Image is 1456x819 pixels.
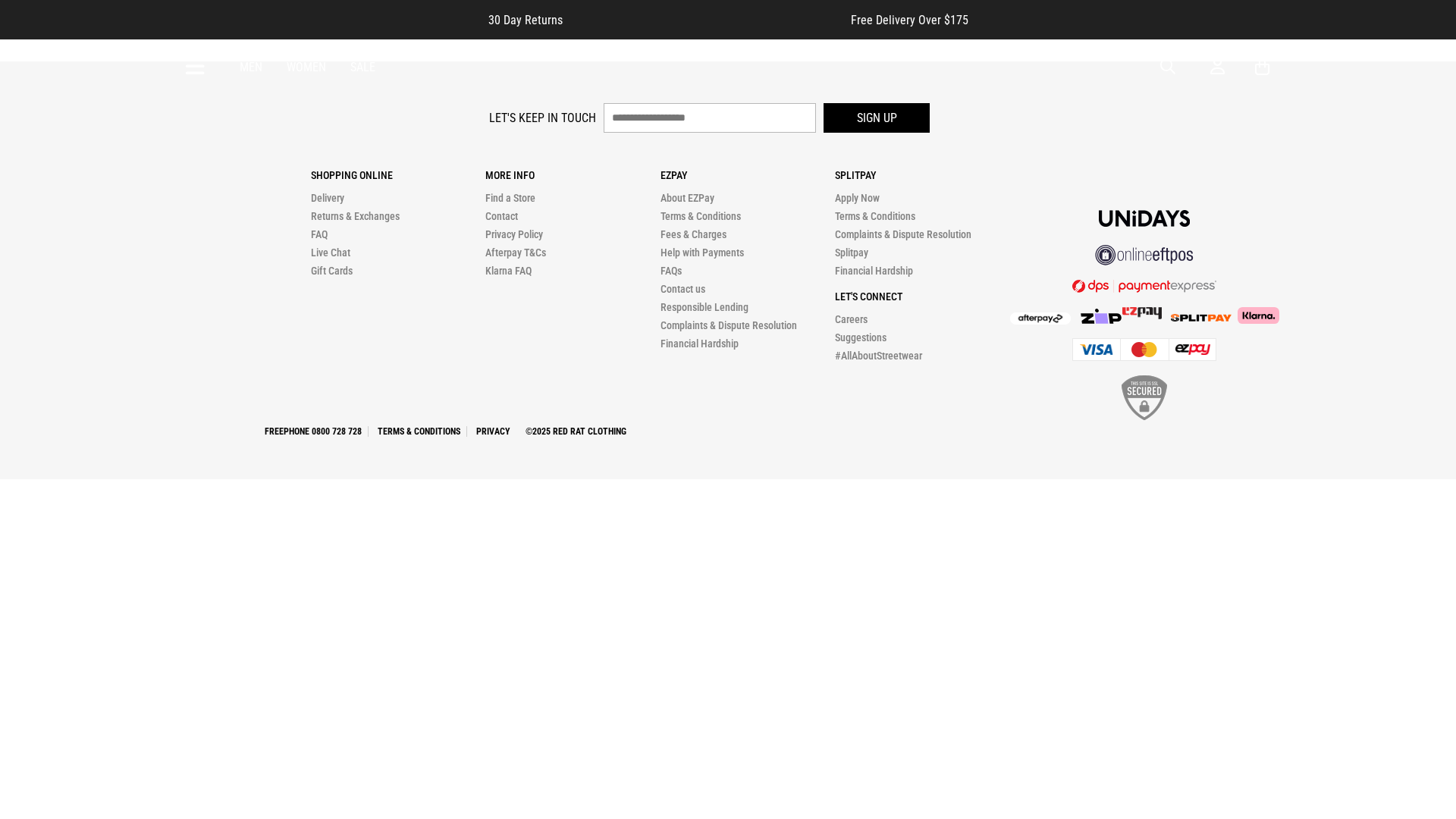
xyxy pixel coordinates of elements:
a: About EZPay [661,192,714,204]
a: #AllAboutStreetwear [835,350,922,362]
a: Freephone 0800 728 728 [259,426,369,437]
iframe: Customer reviews powered by Trustpilot [593,12,821,27]
span: Free Delivery Over $175 [851,13,968,27]
img: Cards [1072,338,1216,361]
a: Live Chat [311,246,350,259]
a: Complaints & Dispute Resolution [661,319,797,331]
a: Women [287,60,326,74]
a: Contact [485,210,518,222]
img: online eftpos [1095,245,1194,265]
img: Redrat logo [679,55,780,78]
img: Klarna [1232,307,1279,324]
a: Complaints & Dispute Resolution [835,228,971,240]
a: Fees & Charges [661,228,726,240]
a: ©2025 Red Rat Clothing [519,426,632,437]
a: Terms & Conditions [835,210,915,222]
a: Contact us [661,283,705,295]
img: Afterpay [1010,312,1071,325]
a: FAQs [661,265,682,277]
a: Responsible Lending [661,301,748,313]
a: Privacy Policy [485,228,543,240]
a: Financial Hardship [835,265,913,277]
a: Returns & Exchanges [311,210,400,222]
p: More Info [485,169,660,181]
label: Let's keep in touch [489,111,596,125]
button: Sign up [824,103,930,133]
a: Careers [835,313,868,325]
a: Splitpay [835,246,868,259]
img: SSL [1122,375,1167,420]
a: Gift Cards [311,265,353,277]
img: Unidays [1099,210,1190,227]
a: Terms & Conditions [372,426,467,437]
img: Zip [1080,309,1122,324]
p: Ezpay [661,169,835,181]
a: Apply Now [835,192,880,204]
a: FAQ [311,228,328,240]
a: Find a Store [485,192,535,204]
a: Financial Hardship [661,337,739,350]
a: Privacy [470,426,516,437]
a: Klarna FAQ [485,265,532,277]
p: Shopping Online [311,169,485,181]
a: Suggestions [835,331,886,344]
img: Splitpay [1171,314,1232,322]
a: Help with Payments [661,246,744,259]
img: DPS [1072,279,1216,293]
p: Splitpay [835,169,1009,181]
a: Terms & Conditions [661,210,741,222]
p: Let's Connect [835,290,1009,303]
img: Splitpay [1122,307,1162,319]
a: Delivery [311,192,344,204]
span: 30 Day Returns [488,13,563,27]
a: Men [240,60,262,74]
a: Afterpay T&Cs [485,246,546,259]
a: Sale [350,60,375,74]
